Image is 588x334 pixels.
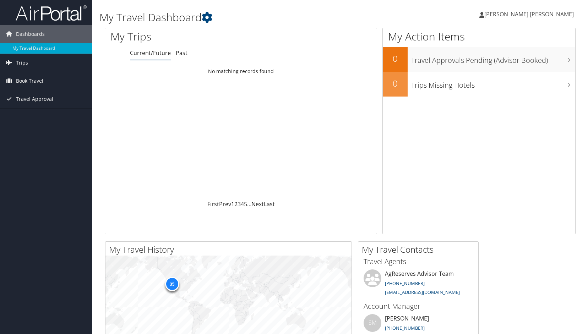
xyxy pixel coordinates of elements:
[231,200,234,208] a: 1
[385,325,425,331] a: [PHONE_NUMBER]
[105,65,377,78] td: No matching records found
[364,301,473,311] h3: Account Manager
[411,52,575,65] h3: Travel Approvals Pending (Advisor Booked)
[383,77,408,89] h2: 0
[241,200,244,208] a: 4
[176,49,187,57] a: Past
[16,90,53,108] span: Travel Approval
[383,29,575,44] h1: My Action Items
[484,10,574,18] span: [PERSON_NAME] [PERSON_NAME]
[360,269,477,299] li: AgReserves Advisor Team
[385,280,425,286] a: [PHONE_NUMBER]
[385,289,460,295] a: [EMAIL_ADDRESS][DOMAIN_NAME]
[247,200,251,208] span: …
[411,77,575,90] h3: Trips Missing Hotels
[130,49,171,57] a: Current/Future
[238,200,241,208] a: 3
[264,200,275,208] a: Last
[364,314,381,332] div: SM
[207,200,219,208] a: First
[362,243,478,256] h2: My Travel Contacts
[383,53,408,65] h2: 0
[16,72,43,90] span: Book Travel
[364,257,473,267] h3: Travel Agents
[383,47,575,72] a: 0Travel Approvals Pending (Advisor Booked)
[244,200,247,208] a: 5
[251,200,264,208] a: Next
[16,5,87,21] img: airportal-logo.png
[219,200,231,208] a: Prev
[165,277,179,291] div: 35
[16,54,28,72] span: Trips
[99,10,420,25] h1: My Travel Dashboard
[109,243,352,256] h2: My Travel History
[234,200,238,208] a: 2
[383,72,575,97] a: 0Trips Missing Hotels
[16,25,45,43] span: Dashboards
[110,29,258,44] h1: My Trips
[479,4,581,25] a: [PERSON_NAME] [PERSON_NAME]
